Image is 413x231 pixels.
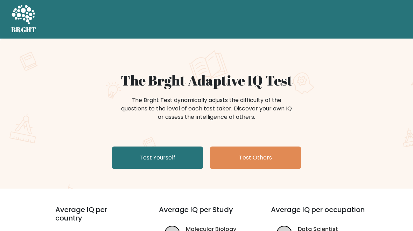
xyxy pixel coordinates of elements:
[112,147,203,169] a: Test Yourself
[159,205,254,222] h3: Average IQ per Study
[271,205,366,222] h3: Average IQ per occupation
[119,96,294,121] div: The Brght Test dynamically adjusts the difficulty of the questions to the level of each test take...
[11,3,36,36] a: BRGHT
[55,205,134,231] h3: Average IQ per country
[11,26,36,34] h5: BRGHT
[36,72,377,89] h1: The Brght Adaptive IQ Test
[210,147,301,169] a: Test Others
